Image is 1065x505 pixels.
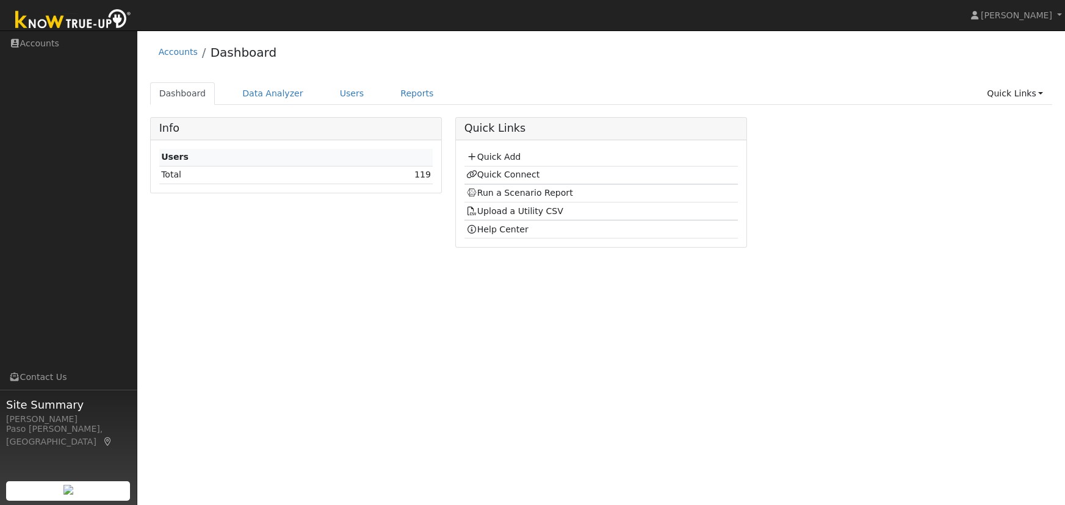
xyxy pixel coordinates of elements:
div: [PERSON_NAME] [6,413,131,426]
a: Accounts [159,47,198,57]
span: [PERSON_NAME] [981,10,1052,20]
a: Data Analyzer [233,82,312,105]
a: Reports [391,82,442,105]
a: Quick Links [978,82,1052,105]
a: Users [331,82,374,105]
a: Map [103,437,114,446]
img: Know True-Up [9,7,137,34]
a: Dashboard [211,45,277,60]
img: retrieve [63,485,73,495]
a: Dashboard [150,82,215,105]
span: Site Summary [6,396,131,413]
div: Paso [PERSON_NAME], [GEOGRAPHIC_DATA] [6,423,131,448]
